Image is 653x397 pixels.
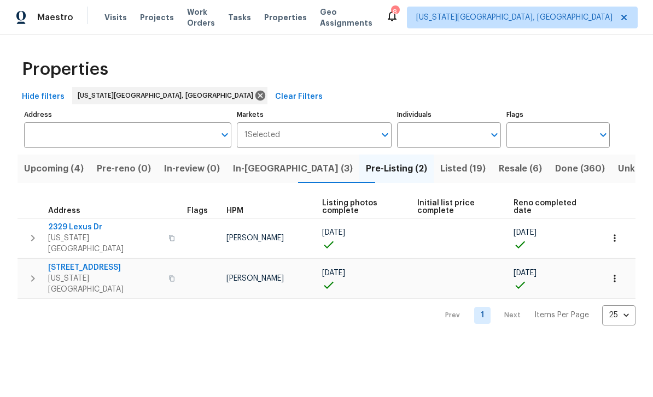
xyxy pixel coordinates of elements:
[596,127,611,143] button: Open
[322,229,345,236] span: [DATE]
[377,127,393,143] button: Open
[487,127,502,143] button: Open
[164,161,220,176] span: In-review (0)
[226,275,284,282] span: [PERSON_NAME]
[322,199,399,215] span: Listing photos complete
[228,14,251,21] span: Tasks
[78,90,258,101] span: [US_STATE][GEOGRAPHIC_DATA], [GEOGRAPHIC_DATA]
[48,262,162,273] span: [STREET_ADDRESS]
[391,7,399,17] div: 8
[48,273,162,295] span: [US_STATE][GEOGRAPHIC_DATA]
[474,307,491,324] a: Goto page 1
[37,12,73,23] span: Maestro
[48,207,80,215] span: Address
[237,111,392,118] label: Markets
[97,161,151,176] span: Pre-reno (0)
[48,233,162,254] span: [US_STATE][GEOGRAPHIC_DATA]
[271,87,327,107] button: Clear Filters
[602,301,635,329] div: 25
[514,269,537,277] span: [DATE]
[514,229,537,236] span: [DATE]
[24,161,84,176] span: Upcoming (4)
[187,7,215,28] span: Work Orders
[48,222,162,233] span: 2329 Lexus Dr
[435,305,635,325] nav: Pagination Navigation
[397,111,500,118] label: Individuals
[275,90,323,104] span: Clear Filters
[18,87,69,107] button: Hide filters
[417,199,495,215] span: Initial list price complete
[22,90,65,104] span: Hide filters
[416,12,613,23] span: [US_STATE][GEOGRAPHIC_DATA], [GEOGRAPHIC_DATA]
[217,127,232,143] button: Open
[104,12,127,23] span: Visits
[244,131,280,140] span: 1 Selected
[226,234,284,242] span: [PERSON_NAME]
[440,161,486,176] span: Listed (19)
[187,207,208,215] span: Flags
[555,161,605,176] span: Done (360)
[320,7,372,28] span: Geo Assignments
[514,199,584,215] span: Reno completed date
[366,161,427,176] span: Pre-Listing (2)
[534,310,589,321] p: Items Per Page
[499,161,542,176] span: Resale (6)
[322,269,345,277] span: [DATE]
[22,64,108,75] span: Properties
[24,111,231,118] label: Address
[506,111,610,118] label: Flags
[140,12,174,23] span: Projects
[264,12,307,23] span: Properties
[226,207,243,215] span: HPM
[72,87,267,104] div: [US_STATE][GEOGRAPHIC_DATA], [GEOGRAPHIC_DATA]
[233,161,353,176] span: In-[GEOGRAPHIC_DATA] (3)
